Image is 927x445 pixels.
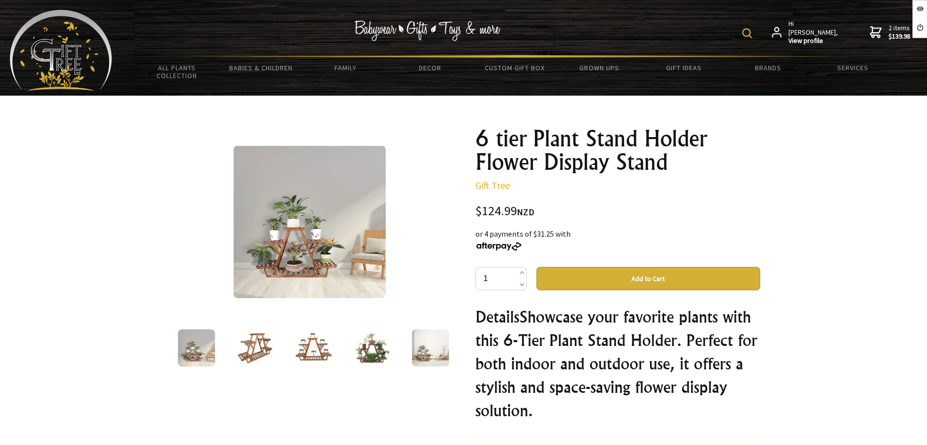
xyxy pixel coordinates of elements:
[388,58,472,78] a: Decor
[641,58,726,78] a: Gift Ideas
[789,20,839,45] span: Hi [PERSON_NAME],
[475,127,760,174] h1: 6 tier Plant Stand Holder Flower Display Stand
[475,242,522,251] img: Afterpay
[412,329,449,366] img: 6 tier Plant Stand Holder Flower Display Stand
[888,32,910,41] strong: $139.98
[517,206,534,218] span: NZD
[473,58,557,78] a: Custom Gift Box
[772,20,839,45] a: Hi [PERSON_NAME],View profile
[303,58,388,78] a: Family
[810,58,895,78] a: Services
[475,179,510,191] a: Gift Tree
[354,20,500,41] img: Babywear - Gifts - Toys & more
[557,58,641,78] a: Grown Ups
[237,329,274,366] img: 6 tier Plant Stand Holder Flower Display Stand
[295,329,332,366] img: 6 tier Plant Stand Holder Flower Display Stand
[742,28,752,38] img: product search
[888,23,910,41] span: 2 items
[178,329,215,366] img: 6 tier Plant Stand Holder Flower Display Stand
[475,305,760,422] h2: DetailsShowcase your favorite plants with this 6-Tier Plant Stand Holder. Perfect for both indoor...
[135,58,219,86] a: All Plants Collection
[219,58,303,78] a: Babies & Children
[536,267,760,290] button: Add to Cart
[475,228,760,251] div: or 4 payments of $31.25 with
[234,146,386,298] img: 6 tier Plant Stand Holder Flower Display Stand
[726,58,810,78] a: Brands
[10,10,112,91] img: Babyware - Gifts - Toys and more...
[354,329,391,366] img: 6 tier Plant Stand Holder Flower Display Stand
[789,37,839,45] strong: View profile
[475,205,760,218] div: $124.99
[870,20,910,45] a: 2 items$139.98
